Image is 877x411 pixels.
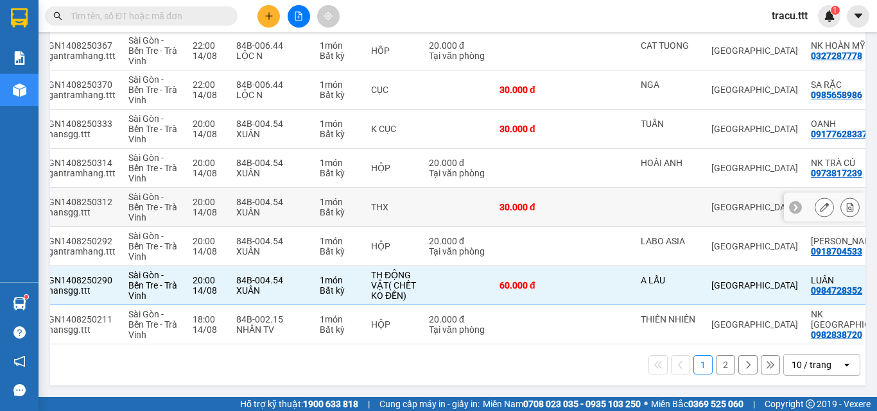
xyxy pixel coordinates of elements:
[193,90,223,100] div: 14/08
[320,275,358,285] div: 1 món
[371,163,416,173] div: HỘP
[429,314,487,324] div: 20.000 đ
[193,197,223,207] div: 20:00
[13,297,26,310] img: warehouse-icon
[641,314,699,324] div: THIÊN NHIÊN
[429,158,487,168] div: 20.000 đ
[43,236,116,246] div: SGN1408250292
[371,124,416,134] div: K CỤC
[811,330,862,340] div: 0982838720
[806,399,815,408] span: copyright
[193,207,223,217] div: 14/08
[193,236,223,246] div: 20:00
[641,119,699,129] div: TUẤN
[24,295,28,299] sup: 1
[13,83,26,97] img: warehouse-icon
[523,399,641,409] strong: 0708 023 035 - 0935 103 250
[499,202,564,212] div: 30.000 đ
[320,40,358,51] div: 1 món
[379,397,480,411] span: Cung cấp máy in - giấy in:
[320,197,358,207] div: 1 món
[499,85,564,95] div: 30.000 đ
[193,285,223,296] div: 14/08
[193,40,223,51] div: 22:00
[11,12,31,26] span: Gửi:
[193,158,223,168] div: 20:00
[193,119,223,129] div: 20:00
[193,275,223,285] div: 20:00
[371,270,416,301] div: TH ĐỘNG VẬT( CHẾT KO ĐỀN)
[43,197,116,207] div: SGN1408250312
[128,309,177,340] span: Sài Gòn - Bến Tre - Trà Vinh
[499,124,564,134] div: 30.000 đ
[294,12,303,21] span: file-add
[320,207,358,217] div: Bất kỳ
[320,285,358,296] div: Bất kỳ
[824,10,835,22] img: icon-new-feature
[429,40,487,51] div: 20.000 đ
[641,236,699,246] div: LABO ASIA
[43,246,116,256] div: ngantramhang.ttt
[236,236,307,246] div: 84B-004.54
[711,241,798,251] div: [GEOGRAPHIC_DATA]
[193,51,223,61] div: 14/08
[811,90,862,100] div: 0985658986
[368,397,370,411] span: |
[71,9,222,23] input: Tìm tên, số ĐT hoặc mã đơn
[236,197,307,207] div: 84B-004.54
[320,80,358,90] div: 1 món
[13,384,26,396] span: message
[236,80,307,90] div: 84B-006.44
[43,129,116,139] div: phansgg.ttt
[711,319,798,330] div: [GEOGRAPHIC_DATA]
[43,207,116,217] div: phansgg.ttt
[320,324,358,335] div: Bất kỳ
[128,231,177,262] span: Sài Gòn - Bến Tre - Trà Vinh
[128,74,177,105] span: Sài Gòn - Bến Tre - Trà Vinh
[641,275,699,285] div: A LẨU
[371,319,416,330] div: HỘP
[716,355,735,374] button: 2
[236,158,307,168] div: 84B-004.54
[320,90,358,100] div: Bất kỳ
[43,158,116,168] div: SGN1408250314
[43,324,116,335] div: phansgg.ttt
[831,6,840,15] sup: 1
[853,10,864,22] span: caret-down
[11,8,28,28] img: logo-vxr
[320,246,358,256] div: Bất kỳ
[483,397,641,411] span: Miền Nam
[288,5,310,28] button: file-add
[43,285,116,296] div: phansgg.ttt
[429,324,487,335] div: Tại văn phòng
[371,241,416,251] div: HỘP
[711,280,798,290] div: [GEOGRAPHIC_DATA]
[236,129,307,139] div: XUÂN
[43,314,116,324] div: SGN1408250211
[193,129,223,139] div: 14/08
[43,275,116,285] div: SGN1408250290
[303,399,358,409] strong: 1900 633 818
[320,314,358,324] div: 1 món
[429,168,487,178] div: Tại văn phòng
[711,202,798,212] div: [GEOGRAPHIC_DATA]
[265,12,274,21] span: plus
[815,197,834,217] div: Sửa đơn hàng
[128,192,177,222] span: Sài Gòn - Bến Tre - Trà Vinh
[236,207,307,217] div: XUÂN
[320,51,358,61] div: Bất kỳ
[193,314,223,324] div: 18:00
[811,168,862,178] div: 0973817239
[43,51,116,61] div: ngantramhang.ttt
[236,246,307,256] div: XUÂN
[792,358,831,371] div: 10 / trang
[320,119,358,129] div: 1 món
[193,80,223,90] div: 22:00
[371,46,416,56] div: HÔP
[842,360,852,370] svg: open
[13,355,26,367] span: notification
[83,40,214,55] div: [GEOGRAPHIC_DATA]
[43,90,116,100] div: ngantramhang.ttt
[53,12,62,21] span: search
[193,324,223,335] div: 14/08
